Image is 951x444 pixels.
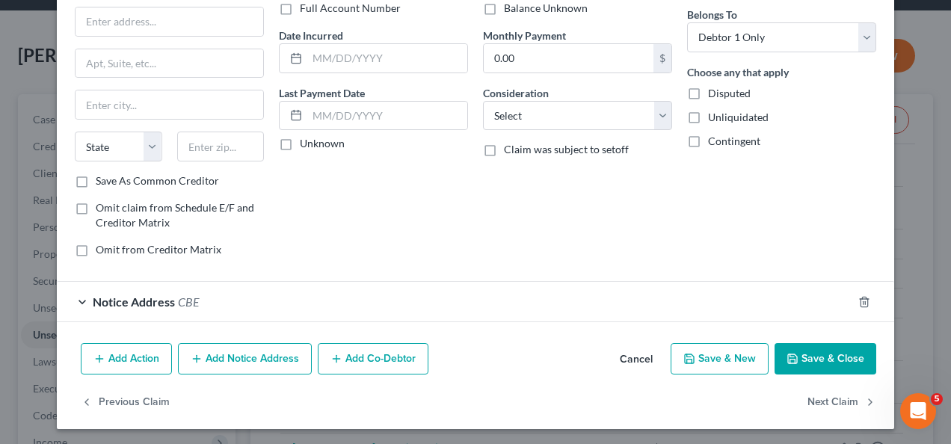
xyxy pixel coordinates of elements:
[178,295,200,309] span: CBE
[93,295,175,309] span: Notice Address
[318,343,428,374] button: Add Co-Debtor
[708,111,769,123] span: Unliquidated
[76,7,263,36] input: Enter address...
[96,243,221,256] span: Omit from Creditor Matrix
[279,28,343,43] label: Date Incurred
[687,8,737,21] span: Belongs To
[608,345,665,374] button: Cancel
[483,28,566,43] label: Monthly Payment
[178,343,312,374] button: Add Notice Address
[76,49,263,78] input: Apt, Suite, etc...
[96,201,254,229] span: Omit claim from Schedule E/F and Creditor Matrix
[708,135,760,147] span: Contingent
[775,343,876,374] button: Save & Close
[300,1,401,16] label: Full Account Number
[504,143,629,155] span: Claim was subject to setoff
[76,90,263,119] input: Enter city...
[807,386,876,418] button: Next Claim
[653,44,671,73] div: $
[504,1,588,16] label: Balance Unknown
[96,173,219,188] label: Save As Common Creditor
[300,136,345,151] label: Unknown
[931,393,943,405] span: 5
[81,343,172,374] button: Add Action
[279,85,365,101] label: Last Payment Date
[484,44,653,73] input: 0.00
[671,343,769,374] button: Save & New
[483,85,549,101] label: Consideration
[708,87,751,99] span: Disputed
[307,44,467,73] input: MM/DD/YYYY
[307,102,467,130] input: MM/DD/YYYY
[81,386,170,418] button: Previous Claim
[687,64,789,80] label: Choose any that apply
[177,132,265,161] input: Enter zip...
[900,393,936,429] iframe: Intercom live chat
